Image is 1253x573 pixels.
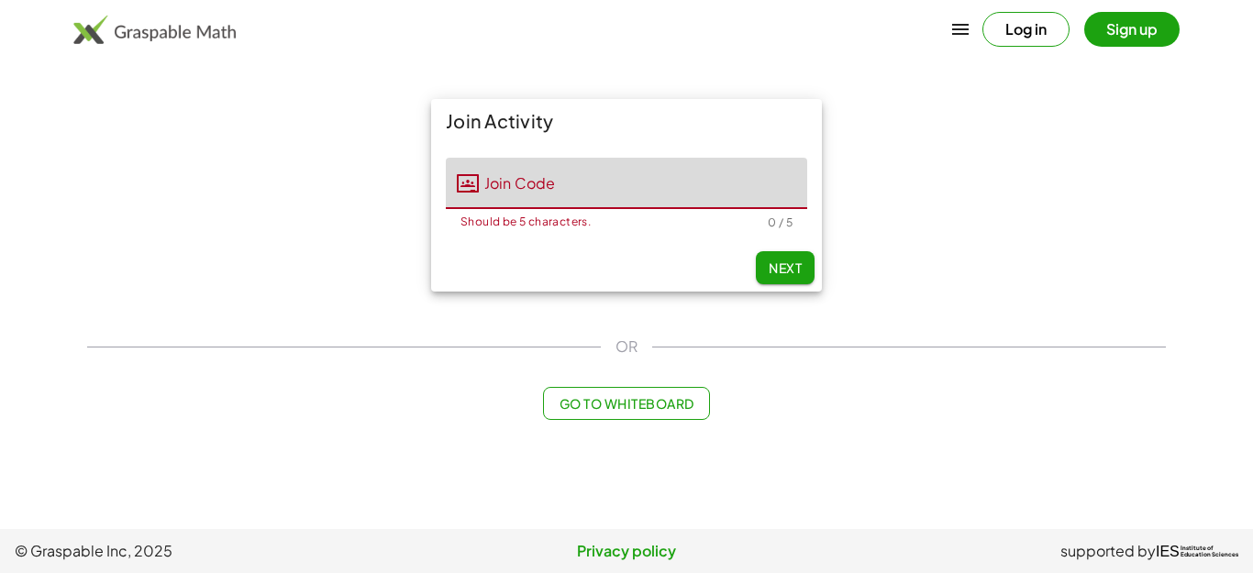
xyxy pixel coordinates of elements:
span: Next [769,259,802,276]
span: OR [615,336,638,358]
button: Go to Whiteboard [543,387,709,420]
span: Institute of Education Sciences [1181,545,1238,558]
a: Privacy policy [423,540,831,562]
button: Sign up [1084,12,1180,47]
div: 0 / 5 [768,215,793,229]
span: IES [1156,543,1180,560]
button: Next [756,251,815,284]
span: © Graspable Inc, 2025 [15,540,423,562]
span: Go to Whiteboard [559,395,693,412]
a: IESInstitute ofEducation Sciences [1156,540,1238,562]
button: Log in [982,12,1070,47]
div: Should be 5 characters. [460,216,768,227]
div: Join Activity [431,99,822,143]
span: supported by [1060,540,1156,562]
